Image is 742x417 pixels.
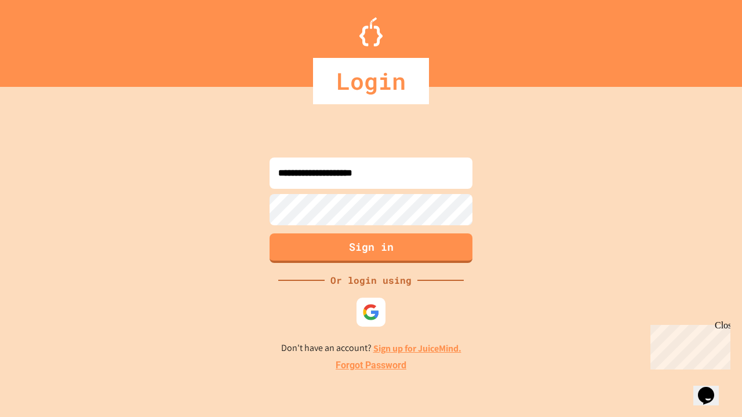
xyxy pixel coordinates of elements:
div: Or login using [325,273,417,287]
a: Forgot Password [336,359,406,372]
img: Logo.svg [359,17,383,46]
a: Sign up for JuiceMind. [373,342,461,354]
button: Sign in [270,233,472,263]
img: google-icon.svg [362,303,380,321]
div: Login [313,58,429,104]
iframe: chat widget [693,371,730,405]
p: Don't have an account? [281,341,461,356]
iframe: chat widget [646,320,730,370]
div: Chat with us now!Close [5,5,80,74]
